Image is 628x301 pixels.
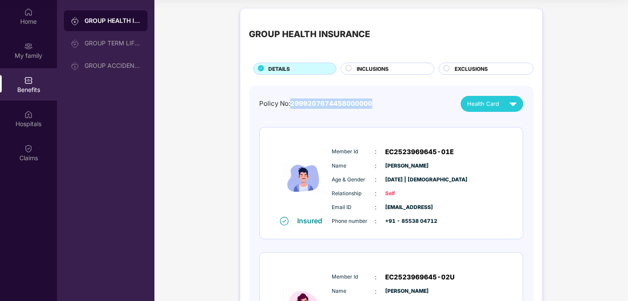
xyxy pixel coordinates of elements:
[455,65,488,73] span: EXCLUSIONS
[24,76,33,85] img: svg+xml;base64,PHN2ZyBpZD0iQmVuZWZpdHMiIHhtbG5zPSJodHRwOi8vd3d3LnczLm9yZy8yMDAwL3N2ZyIgd2lkdGg9Ij...
[85,62,141,69] div: GROUP ACCIDENTAL INSURANCE
[385,176,428,184] span: [DATE] | [DEMOGRAPHIC_DATA]
[375,161,377,171] span: :
[506,96,521,111] img: svg+xml;base64,PHN2ZyB4bWxucz0iaHR0cDovL3d3dy53My5vcmcvMjAwMC9zdmciIHZpZXdCb3g9IjAgMCAyNCAyNCIgd2...
[24,42,33,51] img: svg+xml;base64,PHN2ZyB3aWR0aD0iMjAiIGhlaWdodD0iMjAiIHZpZXdCb3g9IjAgMCAyMCAyMCIgZmlsbD0ibm9uZSIgeG...
[24,144,33,153] img: svg+xml;base64,PHN2ZyBpZD0iQ2xhaW0iIHhtbG5zPSJodHRwOi8vd3d3LnczLm9yZy8yMDAwL3N2ZyIgd2lkdGg9IjIwIi...
[332,176,375,184] span: Age & Gender
[85,40,141,47] div: GROUP TERM LIFE INSURANCE
[290,99,372,108] span: 2999207674458000000
[375,272,377,282] span: :
[385,203,428,212] span: [EMAIL_ADDRESS]
[332,287,375,295] span: Name
[71,17,79,25] img: svg+xml;base64,PHN2ZyB3aWR0aD0iMjAiIGhlaWdodD0iMjAiIHZpZXdCb3g9IjAgMCAyMCAyMCIgZmlsbD0ibm9uZSIgeG...
[24,8,33,16] img: svg+xml;base64,PHN2ZyBpZD0iSG9tZSIgeG1sbnM9Imh0dHA6Ly93d3cudzMub3JnLzIwMDAvc3ZnIiB3aWR0aD0iMjAiIG...
[357,65,389,73] span: INCLUSIONS
[71,62,79,70] img: svg+xml;base64,PHN2ZyB3aWR0aD0iMjAiIGhlaWdodD0iMjAiIHZpZXdCb3g9IjAgMCAyMCAyMCIgZmlsbD0ibm9uZSIgeG...
[24,110,33,119] img: svg+xml;base64,PHN2ZyBpZD0iSG9zcGl0YWxzIiB4bWxucz0iaHR0cDovL3d3dy53My5vcmcvMjAwMC9zdmciIHdpZHRoPS...
[332,217,375,225] span: Phone number
[375,216,377,226] span: :
[375,175,377,184] span: :
[280,217,289,225] img: svg+xml;base64,PHN2ZyB4bWxucz0iaHR0cDovL3d3dy53My5vcmcvMjAwMC9zdmciIHdpZHRoPSIxNiIgaGVpZ2h0PSIxNi...
[71,39,79,48] img: svg+xml;base64,PHN2ZyB3aWR0aD0iMjAiIGhlaWdodD0iMjAiIHZpZXdCb3g9IjAgMCAyMCAyMCIgZmlsbD0ibm9uZSIgeG...
[332,148,375,156] span: Member Id
[332,162,375,170] span: Name
[332,273,375,281] span: Member Id
[385,147,454,157] span: EC2523969645-01E
[332,203,375,212] span: Email ID
[375,189,377,198] span: :
[268,65,290,73] span: DETAILS
[249,28,370,41] div: GROUP HEALTH INSURANCE
[375,287,377,296] span: :
[375,147,377,156] span: :
[385,217,428,225] span: +91 - 85538 04712
[385,287,428,295] span: [PERSON_NAME]
[297,216,327,225] div: Insured
[385,272,455,282] span: EC2523969645-02U
[385,190,428,198] span: Self
[278,141,330,215] img: icon
[259,98,372,109] div: Policy No:
[332,190,375,198] span: Relationship
[375,203,377,212] span: :
[85,16,141,25] div: GROUP HEALTH INSURANCE
[461,96,523,112] button: Health Card
[385,162,428,170] span: [PERSON_NAME]
[467,99,499,108] span: Health Card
